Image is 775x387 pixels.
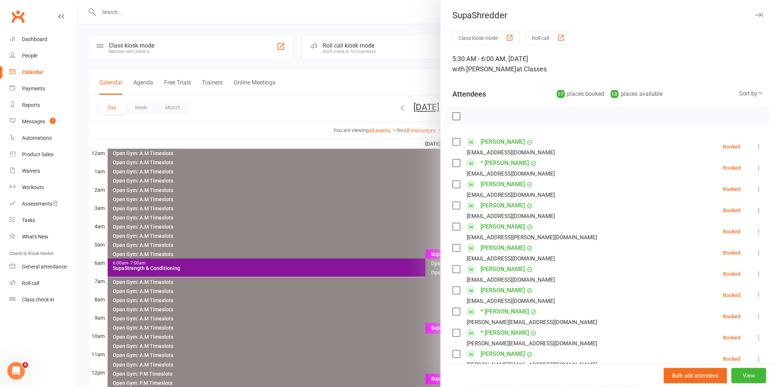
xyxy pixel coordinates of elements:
[723,356,741,361] div: Booked
[452,31,520,45] button: Class kiosk mode
[723,335,741,340] div: Booked
[22,201,58,207] div: Assessments
[467,169,555,179] div: [EMAIL_ADDRESS][DOMAIN_NAME]
[22,36,47,42] div: Dashboard
[731,368,766,383] button: View
[10,179,77,196] a: Workouts
[467,275,555,285] div: [EMAIL_ADDRESS][DOMAIN_NAME]
[22,135,52,141] div: Automations
[10,275,77,292] a: Roll call
[611,89,663,99] div: places available
[467,360,597,369] div: [PERSON_NAME][EMAIL_ADDRESS][DOMAIN_NAME]
[10,31,77,48] a: Dashboard
[467,233,597,242] div: [EMAIL_ADDRESS][PERSON_NAME][DOMAIN_NAME]
[481,136,525,148] a: [PERSON_NAME]
[467,318,597,327] div: [PERSON_NAME][EMAIL_ADDRESS][DOMAIN_NAME]
[481,200,525,211] a: [PERSON_NAME]
[481,285,525,296] a: [PERSON_NAME]
[22,53,37,59] div: People
[481,263,525,275] a: [PERSON_NAME]
[481,348,525,360] a: [PERSON_NAME]
[10,113,77,130] a: Messages 1
[526,31,571,45] button: Roll call
[723,229,741,234] div: Booked
[10,146,77,163] a: Product Sales
[467,296,555,306] div: [EMAIL_ADDRESS][DOMAIN_NAME]
[22,119,45,124] div: Messages
[723,144,741,149] div: Booked
[22,264,67,270] div: General attendance
[467,254,555,263] div: [EMAIL_ADDRESS][DOMAIN_NAME]
[723,293,741,298] div: Booked
[452,65,516,73] span: with [PERSON_NAME]
[481,242,525,254] a: [PERSON_NAME]
[467,211,555,221] div: [EMAIL_ADDRESS][DOMAIN_NAME]
[481,221,525,233] a: [PERSON_NAME]
[22,234,48,240] div: What's New
[22,69,43,75] div: Calendar
[22,217,35,223] div: Tasks
[10,80,77,97] a: Payments
[22,151,53,157] div: Product Sales
[723,165,741,170] div: Booked
[441,10,775,20] div: SupaShredder
[481,179,525,190] a: [PERSON_NAME]
[22,280,39,286] div: Roll call
[22,297,54,303] div: Class check-in
[10,259,77,275] a: General attendance kiosk mode
[723,314,741,319] div: Booked
[10,163,77,179] a: Waivers
[611,90,619,98] div: 13
[481,327,529,339] a: * [PERSON_NAME]
[723,208,741,213] div: Booked
[664,368,727,383] button: Bulk add attendees
[10,64,77,80] a: Calendar
[10,292,77,308] a: Class kiosk mode
[739,89,763,98] div: Sort by
[22,362,28,368] span: 4
[557,90,565,98] div: 17
[10,48,77,64] a: People
[10,196,77,212] a: Assessments
[22,168,40,174] div: Waivers
[481,157,529,169] a: * [PERSON_NAME]
[557,89,605,99] div: places booked
[22,184,44,190] div: Workouts
[452,54,763,74] div: 5:30 AM - 6:00 AM, [DATE]
[9,7,27,26] a: Clubworx
[467,339,597,348] div: [PERSON_NAME][EMAIL_ADDRESS][DOMAIN_NAME]
[22,86,45,91] div: Payments
[723,250,741,255] div: Booked
[723,187,741,192] div: Booked
[467,190,555,200] div: [EMAIL_ADDRESS][DOMAIN_NAME]
[516,65,547,73] span: at Classes
[10,212,77,229] a: Tasks
[7,362,25,380] iframe: Intercom live chat
[452,89,486,99] div: Attendees
[481,306,529,318] a: * [PERSON_NAME]
[10,229,77,245] a: What's New
[467,148,555,157] div: [EMAIL_ADDRESS][DOMAIN_NAME]
[10,130,77,146] a: Automations
[22,102,40,108] div: Reports
[10,97,77,113] a: Reports
[50,118,56,124] span: 1
[723,271,741,277] div: Booked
